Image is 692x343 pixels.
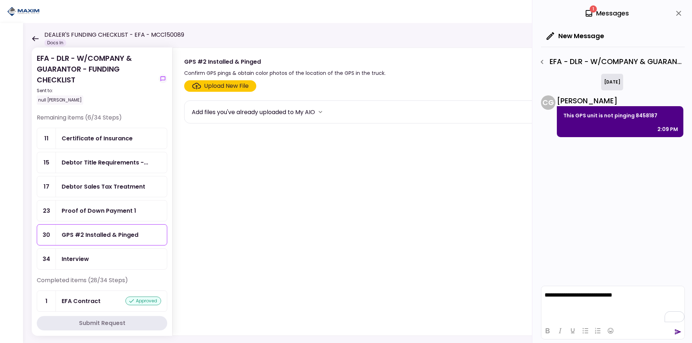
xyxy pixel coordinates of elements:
[541,27,610,45] button: New Message
[37,113,167,128] div: Remaining items (6/34 Steps)
[37,176,167,197] a: 17Debtor Sales Tax Treatment
[7,6,40,17] img: Partner icon
[125,297,161,305] div: approved
[37,53,156,105] div: EFA - DLR - W/COMPANY & GUARANTOR - FUNDING CHECKLIST
[37,291,56,311] div: 1
[62,158,148,167] div: Debtor Title Requirements - Proof of IRP or Exemption
[37,248,167,270] a: 34Interview
[37,316,167,330] button: Submit Request
[37,176,56,197] div: 17
[541,286,684,322] iframe: Rich Text Area
[37,224,167,245] a: 30GPS #2 Installed & Pinged
[674,328,682,335] button: send
[37,128,56,149] div: 11
[554,326,566,336] button: Italic
[62,230,138,239] div: GPS #2 Installed & Pinged
[579,326,591,336] button: Bullet list
[557,95,683,106] div: [PERSON_NAME]
[37,128,167,149] a: 11Certificate of Insurance
[37,290,167,312] a: 1EFA Contractapproved
[37,87,156,94] div: Sent to:
[79,319,125,328] div: Submit Request
[590,5,597,13] span: 1
[604,326,617,336] button: Emojis
[37,95,83,105] div: null [PERSON_NAME]
[37,200,56,221] div: 23
[562,111,678,120] p: This GPS unit is not pinging 8458187
[37,152,167,173] a: 15Debtor Title Requirements - Proof of IRP or Exemption
[592,326,604,336] button: Numbered list
[44,39,66,46] div: Docs In
[601,74,623,90] div: [DATE]
[541,95,555,110] div: C G
[585,8,629,19] div: Messages
[37,225,56,245] div: 30
[315,107,326,117] button: more
[567,326,579,336] button: Underline
[184,80,256,92] span: Click here to upload the required document
[62,254,89,263] div: Interview
[657,125,678,134] div: 2:09 PM
[172,48,678,336] div: GPS #2 Installed & PingedConfirm GPS pings & obtain color photos of the location of the GPS in th...
[673,7,685,19] button: close
[541,326,554,336] button: Bold
[159,75,167,83] button: show-messages
[37,249,56,269] div: 34
[192,108,315,117] div: Add files you've already uploaded to My AIO
[184,57,386,66] div: GPS #2 Installed & Pinged
[536,56,685,68] div: EFA - DLR - W/COMPANY & GUARANTOR - FUNDING CHECKLIST - GPS #2 Installed & Pinged
[37,152,56,173] div: 15
[37,200,167,221] a: 23Proof of Down Payment 1
[62,182,145,191] div: Debtor Sales Tax Treatment
[184,69,386,77] div: Confirm GPS pings & obtain color photos of the location of the GPS in the truck.
[62,297,101,306] div: EFA Contract
[44,31,184,39] h1: DEALER'S FUNDING CHECKLIST - EFA - MCC150089
[37,276,167,290] div: Completed items (28/34 Steps)
[204,82,249,90] div: Upload New File
[62,206,136,215] div: Proof of Down Payment 1
[62,134,133,143] div: Certificate of Insurance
